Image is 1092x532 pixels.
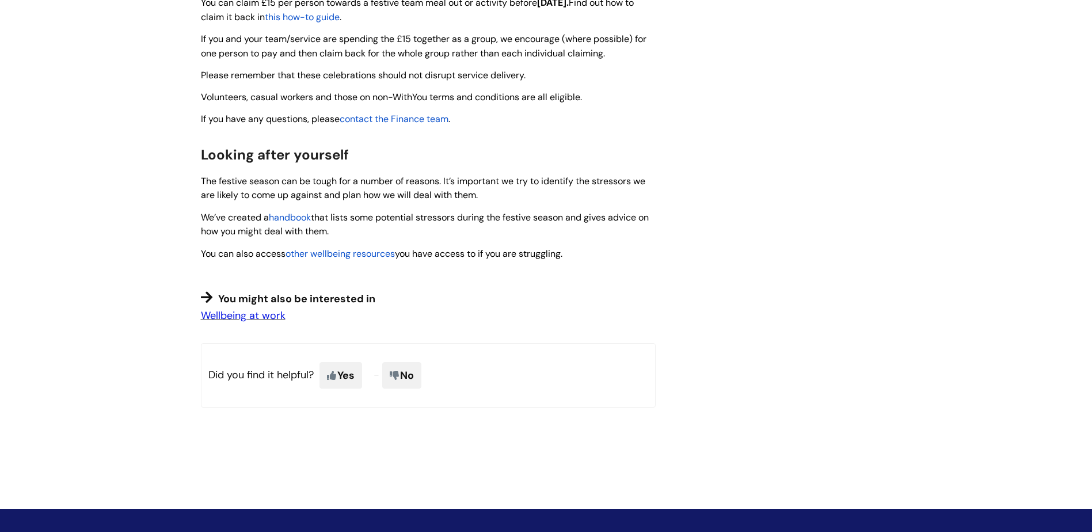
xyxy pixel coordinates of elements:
[201,343,656,408] p: Did you find it helpful?
[201,175,645,202] span: The festive season can be tough for a number of reasons. It’s important we try to identify the st...
[201,91,582,103] span: Volunteers, casual workers and those on non-WithYou terms and conditions are all eligible.
[286,248,395,260] a: other wellbeing resources
[319,362,362,389] span: Yes
[218,292,375,306] span: You might also be interested in
[201,33,646,59] span: If you and your team/service are spending the £15 together as a group, we encourage (where possib...
[201,69,526,81] span: Please remember that these celebrations should not disrupt service delivery.
[265,11,340,23] a: this how-to guide
[340,113,448,125] a: contact the Finance team
[201,113,340,125] span: If you have any questions, please
[269,211,311,223] span: handbook
[395,248,562,260] span: you have access to if you are struggling.
[382,362,421,389] span: No
[448,113,450,125] span: .
[201,309,286,322] a: Wellbeing at work
[201,211,269,223] span: We’ve created a
[201,146,349,164] span: Looking after yourself
[340,11,341,23] span: .
[201,211,649,238] span: that lists some potential stressors during the festive season and gives advice on how you might d...
[201,248,286,260] span: You can also access
[269,210,311,224] a: handbook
